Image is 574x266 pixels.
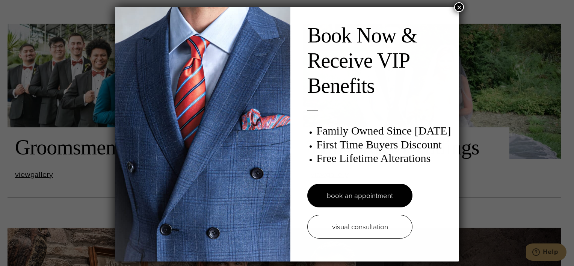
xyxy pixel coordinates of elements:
[307,23,452,99] h2: Book Now & Receive VIP Benefits
[316,124,452,138] h3: Family Owned Since [DATE]
[307,215,412,239] a: visual consultation
[307,184,412,207] a: book an appointment
[454,2,464,12] button: Close
[316,138,452,151] h3: First Time Buyers Discount
[316,151,452,165] h3: Free Lifetime Alterations
[17,5,32,12] span: Help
